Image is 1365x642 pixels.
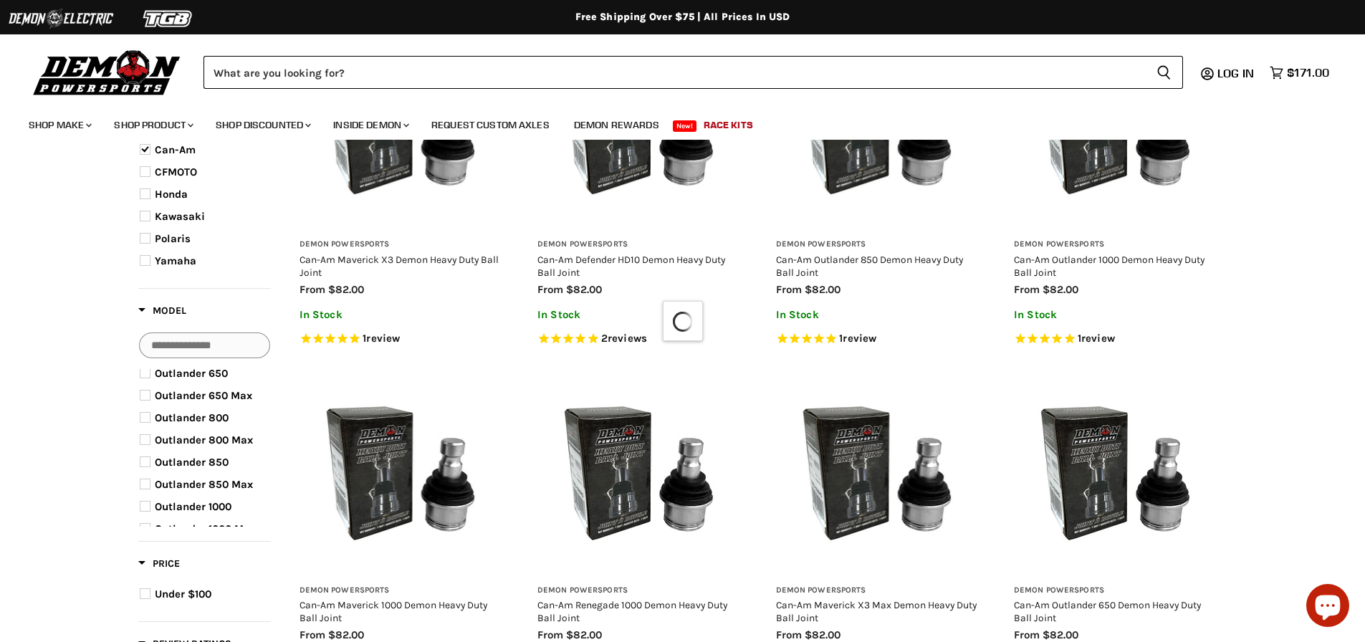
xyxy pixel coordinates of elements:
[7,5,115,32] img: Demon Electric Logo 2
[1081,332,1115,345] span: review
[776,585,979,596] h3: Demon Powersports
[1211,67,1263,80] a: Log in
[110,11,1256,24] div: Free Shipping Over $75 | All Prices In USD
[155,389,252,402] span: Outlander 650 Max
[776,254,963,278] a: Can-Am Outlander 850 Demon Heavy Duty Ball Joint
[776,628,802,641] span: from
[1014,599,1201,623] a: Can-Am Outlander 650 Demon Heavy Duty Ball Joint
[155,456,229,469] span: Outlander 850
[673,120,697,132] span: New!
[328,628,364,641] span: $82.00
[203,56,1145,89] input: Search
[138,557,180,570] span: Price
[1287,66,1329,80] span: $171.00
[155,522,256,535] span: Outlander 1000 Max
[776,332,979,347] span: Rated 5.0 out of 5 stars 1 reviews
[203,56,1183,89] form: Product
[155,433,253,446] span: Outlander 800 Max
[537,372,740,575] img: Can-Am Renegade 1000 Demon Heavy Duty Ball Joint
[1014,372,1217,575] img: Can-Am Outlander 650 Demon Heavy Duty Ball Joint
[139,332,270,358] input: Search Options
[566,283,602,296] span: $82.00
[1145,56,1183,89] button: Search
[155,478,253,491] span: Outlander 850 Max
[537,283,563,296] span: from
[537,628,563,641] span: from
[205,110,320,140] a: Shop Discounted
[138,304,186,322] button: Filter by Model
[839,332,876,345] span: 1 reviews
[138,557,180,575] button: Filter by Price
[115,5,222,32] img: TGB Logo 2
[1263,62,1336,83] a: $171.00
[155,411,229,424] span: Outlander 800
[138,305,186,317] span: Model
[1014,239,1217,250] h3: Demon Powersports
[421,110,560,140] a: Request Custom Axles
[300,628,325,641] span: from
[537,585,740,596] h3: Demon Powersports
[300,585,502,596] h3: Demon Powersports
[776,372,979,575] img: Can-Am Maverick X3 Max Demon Heavy Duty Ball Joint
[776,309,979,321] p: In Stock
[322,110,418,140] a: Inside Demon
[366,332,400,345] span: review
[1014,283,1040,296] span: from
[155,254,196,267] span: Yamaha
[155,210,205,223] span: Kawasaki
[693,110,764,140] a: Race Kits
[537,239,740,250] h3: Demon Powersports
[776,239,979,250] h3: Demon Powersports
[103,110,202,140] a: Shop Product
[18,110,100,140] a: Shop Make
[537,309,740,321] p: In Stock
[1014,309,1217,321] p: In Stock
[1043,628,1078,641] span: $82.00
[300,254,499,278] a: Can-Am Maverick X3 Demon Heavy Duty Ball Joint
[155,367,228,380] span: Outlander 650
[300,599,487,623] a: Can-Am Maverick 1000 Demon Heavy Duty Ball Joint
[155,188,188,201] span: Honda
[300,309,502,321] p: In Stock
[155,143,196,156] span: Can-Am
[155,232,191,245] span: Polaris
[300,283,325,296] span: from
[566,628,602,641] span: $82.00
[805,628,840,641] span: $82.00
[601,332,647,345] span: 2 reviews
[328,283,364,296] span: $82.00
[537,332,740,347] span: Rated 5.0 out of 5 stars 2 reviews
[1217,66,1254,80] span: Log in
[1302,584,1354,631] inbox-online-store-chat: Shopify online store chat
[563,110,670,140] a: Demon Rewards
[155,166,197,178] span: CFMOTO
[155,588,211,600] span: Under $100
[29,47,186,97] img: Demon Powersports
[1014,332,1217,347] span: Rated 5.0 out of 5 stars 1 reviews
[537,254,725,278] a: Can-Am Defender HD10 Demon Heavy Duty Ball Joint
[1078,332,1115,345] span: 1 reviews
[1043,283,1078,296] span: $82.00
[843,332,876,345] span: review
[300,372,502,575] img: Can-Am Maverick 1000 Demon Heavy Duty Ball Joint
[608,332,647,345] span: reviews
[1014,254,1204,278] a: Can-Am Outlander 1000 Demon Heavy Duty Ball Joint
[537,599,727,623] a: Can-Am Renegade 1000 Demon Heavy Duty Ball Joint
[805,283,840,296] span: $82.00
[1014,585,1217,596] h3: Demon Powersports
[18,105,1326,140] ul: Main menu
[155,500,231,513] span: Outlander 1000
[776,599,977,623] a: Can-Am Maverick X3 Max Demon Heavy Duty Ball Joint
[776,283,802,296] span: from
[300,239,502,250] h3: Demon Powersports
[300,332,502,347] span: Rated 5.0 out of 5 stars 1 reviews
[363,332,400,345] span: 1 reviews
[1014,628,1040,641] span: from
